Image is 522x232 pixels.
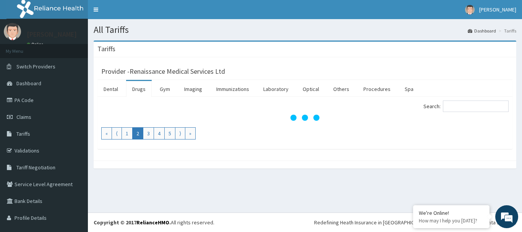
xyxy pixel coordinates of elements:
a: Go to next page [175,127,185,140]
a: Go to first page [101,127,112,140]
a: Procedures [357,81,397,97]
a: Go to page number 2 [132,127,143,140]
div: We're Online! [419,209,484,216]
p: How may I help you today? [419,217,484,224]
h3: Tariffs [97,45,115,52]
a: Others [327,81,355,97]
img: d_794563401_company_1708531726252_794563401 [14,38,31,57]
a: Go to page number 3 [143,127,154,140]
p: [PERSON_NAME] [27,31,77,38]
a: Gym [154,81,176,97]
a: Online [27,42,45,47]
a: Optical [297,81,325,97]
a: Go to previous page [112,127,122,140]
footer: All rights reserved. [88,213,522,232]
a: Dental [97,81,124,97]
h1: All Tariffs [94,25,516,35]
svg: audio-loading [290,102,320,133]
strong: Copyright © 2017 . [94,219,171,226]
span: Switch Providers [16,63,55,70]
div: Minimize live chat window [125,4,144,22]
span: [PERSON_NAME] [479,6,516,13]
h3: Provider - Renaissance Medical Services Ltd [101,68,225,75]
a: Spa [399,81,420,97]
a: Go to page number 5 [164,127,175,140]
label: Search: [423,101,509,112]
a: Go to page number 4 [154,127,165,140]
span: Dashboard [16,80,41,87]
div: Chat with us now [40,43,128,53]
span: Tariffs [16,130,30,137]
a: Laboratory [257,81,295,97]
a: Go to page number 1 [122,127,133,140]
span: Tariff Negotiation [16,164,55,171]
a: Immunizations [210,81,255,97]
img: User Image [465,5,475,15]
a: Go to last page [185,127,196,140]
a: Dashboard [468,28,496,34]
input: Search: [443,101,509,112]
a: Drugs [126,81,152,97]
span: We're online! [44,68,105,145]
li: Tariffs [497,28,516,34]
a: RelianceHMO [136,219,169,226]
img: User Image [4,23,21,40]
span: Claims [16,114,31,120]
textarea: Type your message and hit 'Enter' [4,153,146,179]
div: Redefining Heath Insurance in [GEOGRAPHIC_DATA] using Telemedicine and Data Science! [314,219,516,226]
a: Imaging [178,81,208,97]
